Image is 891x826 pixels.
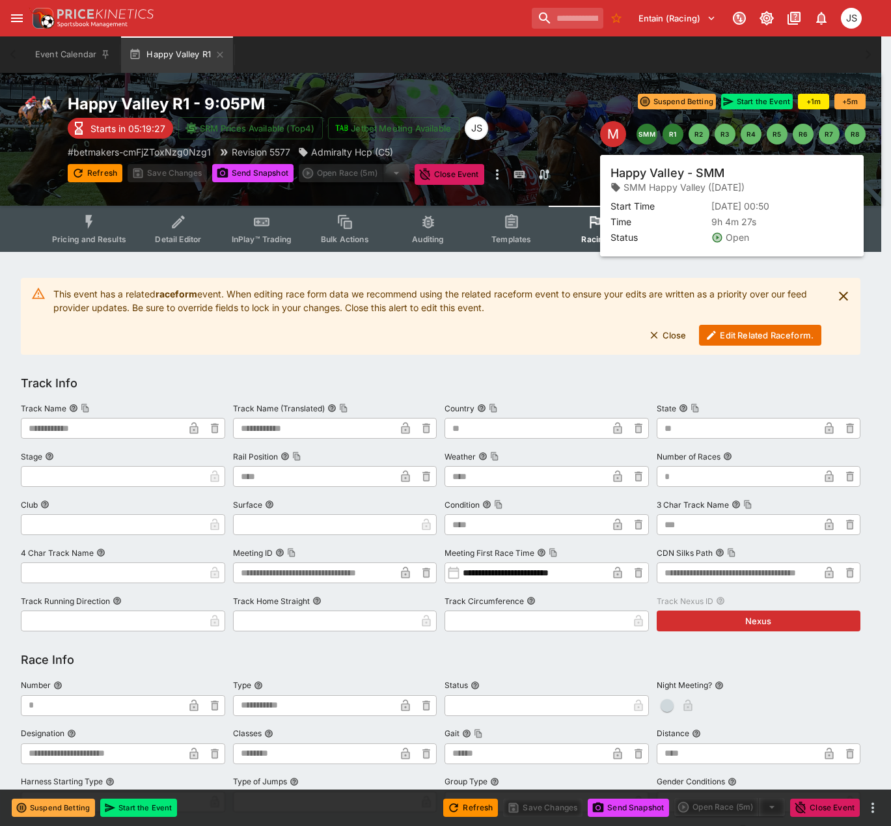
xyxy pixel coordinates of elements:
p: Night Meeting? [657,680,712,691]
p: Classes [233,728,262,739]
button: Toggle light/dark mode [755,7,778,30]
button: R2 [689,124,709,145]
p: Stage [21,451,42,462]
p: Revision 5577 [232,145,290,159]
p: Gender Conditions [657,776,725,787]
p: Copy To Clipboard [68,145,211,159]
img: PriceKinetics [57,9,154,19]
button: Event Calendar [27,36,118,73]
button: Nexus [657,611,861,631]
button: Send Snapshot [212,164,294,182]
p: Meeting ID [233,547,273,558]
p: Gait [445,728,459,739]
img: PriceKinetics Logo [29,5,55,31]
div: John Seaton [465,117,488,140]
button: Refresh [443,799,498,817]
button: R5 [767,124,788,145]
button: Copy To Clipboard [490,452,499,461]
p: Country [445,403,474,414]
button: Refresh [68,164,122,182]
div: Admiralty Hcp (C5) [298,145,393,159]
button: Copy To Clipboard [494,500,503,509]
button: SMM [637,124,657,145]
button: Copy To Clipboard [474,729,483,738]
p: CDN Silks Path [657,547,713,558]
p: Track Running Direction [21,596,110,607]
p: Overtype [696,168,732,182]
button: Suspend Betting [12,799,95,817]
button: No Bookmarks [606,8,627,29]
h5: Track Info [21,376,77,391]
button: Connected to PK [728,7,751,30]
p: 3 Char Track Name [657,499,729,510]
button: R1 [663,124,683,145]
button: Copy To Clipboard [691,404,700,413]
p: Track Name (Translated) [233,403,325,414]
p: Track Nexus ID [657,596,713,607]
p: Harness Starting Type [21,776,103,787]
span: Related Events [816,234,873,244]
div: Edit Meeting [600,121,626,147]
p: State [657,403,676,414]
img: Sportsbook Management [57,21,128,27]
button: Copy To Clipboard [489,404,498,413]
button: more [865,800,881,816]
p: Designation [21,728,64,739]
button: Start the Event [721,94,793,109]
p: Weather [445,451,476,462]
button: Copy To Clipboard [81,404,90,413]
div: Start From [675,165,866,185]
button: SRM Prices Available (Top4) [178,117,323,139]
p: Override [758,168,791,182]
button: more [489,164,505,185]
p: Condition [445,499,480,510]
span: Simulator [660,234,696,244]
button: Edit Related Raceform. [699,325,821,346]
p: Group Type [445,776,487,787]
div: split button [674,798,785,816]
p: Track Home Straight [233,596,310,607]
p: Club [21,499,38,510]
span: InPlay™ Trading [232,234,292,244]
button: R6 [793,124,814,145]
button: Copy To Clipboard [549,548,558,557]
div: John Seaton [841,8,862,29]
p: Auto-Save [819,168,860,182]
button: Close Event [415,164,484,185]
p: Admiralty Hcp (C5) [311,145,393,159]
button: R3 [715,124,735,145]
p: Rail Position [233,451,278,462]
button: Copy To Clipboard [727,548,736,557]
button: Close Event [790,799,860,817]
p: Starts in 05:19:27 [90,122,165,135]
nav: pagination navigation [637,124,866,145]
p: Number of Races [657,451,720,462]
button: R7 [819,124,840,145]
h2: Copy To Clipboard [68,94,533,114]
button: R8 [845,124,866,145]
span: Bulk Actions [321,234,369,244]
p: 4 Char Track Name [21,547,94,558]
button: Jetbet Meeting Available [328,117,459,139]
p: Track Circumference [445,596,524,607]
div: split button [299,164,409,182]
button: close [832,284,855,308]
button: Documentation [782,7,806,30]
button: Copy To Clipboard [743,500,752,509]
span: Detail Editor [155,234,201,244]
span: Popular Bets [737,234,786,244]
span: Templates [491,234,531,244]
p: Number [21,680,51,691]
h5: Race Info [21,652,74,667]
button: R4 [741,124,761,145]
button: open drawer [5,7,29,30]
button: Close [642,325,694,346]
p: Type of Jumps [233,776,287,787]
button: +1m [798,94,829,109]
p: Surface [233,499,262,510]
button: +5m [834,94,866,109]
div: Event type filters [42,206,840,252]
button: Send Snapshot [588,799,669,817]
button: Start the Event [100,799,177,817]
button: Copy To Clipboard [292,452,301,461]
